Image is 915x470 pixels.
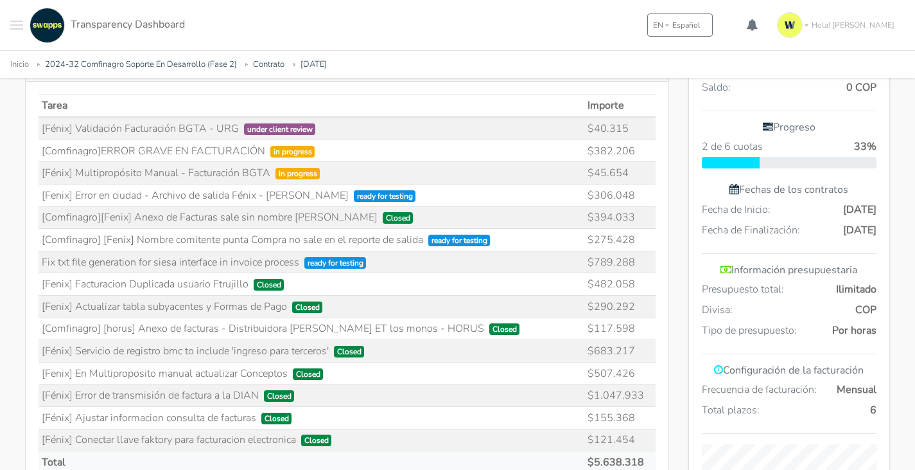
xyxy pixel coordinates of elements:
[585,273,656,296] td: $482.058
[39,273,585,296] td: [Fenix] Facturacion Duplicada usuario Ftrujillo
[585,117,656,140] td: $40.315
[253,59,284,70] a: Contrato
[585,429,656,451] td: $121.454
[45,59,237,70] a: 2024-32 Comfinagro Soporte En Desarrollo (Fase 2)
[275,168,320,179] span: in progress
[846,80,876,95] span: 0 COP
[585,318,656,340] td: $117.598
[30,8,65,43] img: swapps-linkedin-v2.jpg
[261,413,292,424] span: Closed
[301,435,332,446] span: Closed
[585,295,656,318] td: $290.292
[702,382,817,397] span: Frecuencia de facturación:
[244,123,316,135] span: under client review
[39,162,585,185] td: [Fénix] Multipropósito Manual - Facturación BGTA
[39,340,585,363] td: [Fénix] Servicio de registro bmc to include 'ingreso para terceros'
[428,235,491,246] span: ready for testing
[585,340,656,363] td: $683.217
[39,140,585,162] td: [Comfinagro]ERROR GRAVE EN FACTURACIÓN
[39,295,585,318] td: [Fenix] Actualizar tabla subyacentes y Formas de Pago
[702,139,763,154] span: 2 de 6 cuotas
[39,429,585,451] td: [Fénix] Conectar llave faktory para facturacion electronica
[39,384,585,407] td: [Fénix] Error de transmisión de factura a la DIAN
[39,406,585,429] td: [Fénix] Ajustar informacion consulta de facturas
[354,190,416,202] span: ready for testing
[39,206,585,229] td: [Comfinagro][Fenix] Anexo de Facturas sale sin nombre [PERSON_NAME]
[10,8,23,43] button: Toggle navigation menu
[39,184,585,206] td: [Fenix] Error en ciudad - Archivo de salida Fénix - [PERSON_NAME]
[854,139,876,154] span: 33%
[39,117,585,140] td: [Fénix] Validación Facturación BGTA - URG
[585,384,656,407] td: $1.047.933
[702,402,760,418] span: Total plazos:
[702,202,771,217] span: Fecha de Inicio:
[702,222,800,238] span: Fecha de Finalización:
[702,122,876,134] h6: Progreso
[39,251,585,273] td: Fix txt file generation for siesa interface in invoice process
[836,282,876,297] span: Ilimitado
[585,362,656,384] td: $507.426
[647,14,713,37] button: ENEspañol
[585,406,656,429] td: $155.368
[26,8,185,43] a: Transparency Dashboard
[702,302,733,318] span: Divisa:
[777,12,803,38] img: isotipo-3-3e143c57.png
[585,140,656,162] td: $382.206
[39,362,585,384] td: [Fenix] En Multiproposito manual actualizar Conceptos
[293,368,324,380] span: Closed
[585,206,656,229] td: $394.033
[702,80,731,95] span: Saldo:
[702,323,797,338] span: Tipo de presupuesto:
[837,382,876,397] span: Mensual
[254,279,284,291] span: Closed
[585,184,656,206] td: $306.048
[585,162,656,185] td: $45.654
[304,257,367,269] span: ready for testing
[832,323,876,338] span: Por horas
[334,346,365,357] span: Closed
[270,146,315,158] span: in progress
[71,17,185,32] span: Transparency Dashboard
[301,59,327,70] a: [DATE]
[489,323,520,335] span: Closed
[702,264,876,276] h6: Información presupuestaria
[702,282,784,297] span: Presupuesto total:
[843,222,876,238] span: [DATE]
[855,302,876,318] span: COP
[10,59,29,70] a: Inicio
[672,19,701,31] span: Español
[383,212,414,224] span: Closed
[39,95,585,117] th: Tarea
[39,318,585,340] td: [Comfinagro] [horus] Anexo de facturas - Distribuidora [PERSON_NAME] ET los monos - HORUS
[39,229,585,251] td: [Comfinagro] [Fenix] Nombre comitente punta Compra no sale en el reporte de salida
[843,202,876,217] span: [DATE]
[870,402,876,418] span: 6
[585,95,656,117] th: Importe
[702,184,876,196] h6: Fechas de los contratos
[812,19,894,31] span: Hola! [PERSON_NAME]
[585,229,656,251] td: $275.428
[292,302,323,313] span: Closed
[585,251,656,273] td: $789.288
[702,365,876,377] h6: Configuración de la facturación
[772,7,905,43] a: Hola! [PERSON_NAME]
[264,390,295,402] span: Closed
